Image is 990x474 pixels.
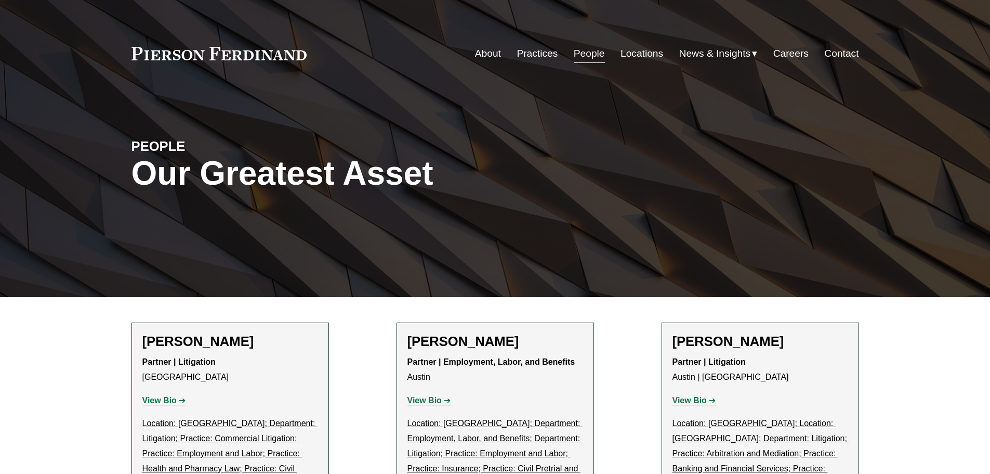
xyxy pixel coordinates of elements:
[142,396,177,405] strong: View Bio
[131,138,313,155] h4: PEOPLE
[679,44,758,63] a: folder dropdown
[407,355,583,385] p: Austin
[824,44,859,63] a: Contact
[475,44,501,63] a: About
[142,355,318,385] p: [GEOGRAPHIC_DATA]
[672,334,848,350] h2: [PERSON_NAME]
[407,357,575,366] strong: Partner | Employment, Labor, and Benefits
[407,396,451,405] a: View Bio
[672,396,716,405] a: View Bio
[131,155,616,193] h1: Our Greatest Asset
[142,334,318,350] h2: [PERSON_NAME]
[672,357,746,366] strong: Partner | Litigation
[621,44,663,63] a: Locations
[142,357,216,366] strong: Partner | Litigation
[142,396,186,405] a: View Bio
[672,355,848,385] p: Austin | [GEOGRAPHIC_DATA]
[672,396,707,405] strong: View Bio
[407,396,442,405] strong: View Bio
[773,44,809,63] a: Careers
[407,334,583,350] h2: [PERSON_NAME]
[517,44,558,63] a: Practices
[574,44,605,63] a: People
[679,45,751,63] span: News & Insights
